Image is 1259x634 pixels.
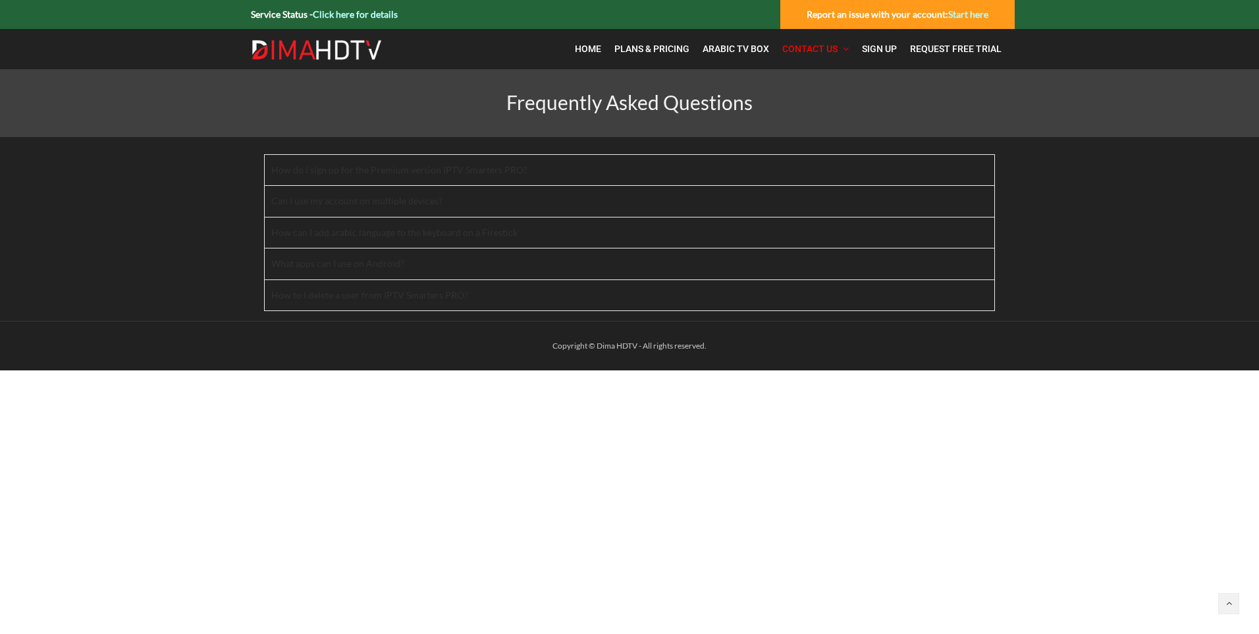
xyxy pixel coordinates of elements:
h4: What apps can I use on Android? [271,258,421,269]
a: Plans & Pricing [608,36,696,63]
a: Back to top [1218,593,1239,614]
a: Click here for details [313,9,398,20]
a: Sign Up [855,36,903,63]
h4: How to I delete a user from IPTV Smarters PRO? [271,289,485,301]
a: Request Free Trial [903,36,1008,63]
span: Arabic TV Box [703,43,769,54]
span: Request Free Trial [910,43,1002,54]
h4: How do I sign up for the Premium version IPTV Smarters PRO? [271,164,544,175]
h4: How can I add arabic language to the keyboard on a Firestick [271,227,534,238]
span: Contact Us [782,43,838,54]
strong: Report an issue with your account: [807,9,988,20]
span: Sign Up [862,43,897,54]
span: Plans & Pricing [614,43,689,54]
a: Arabic TV Box [696,36,776,63]
a: Home [568,36,608,63]
span: Frequently Asked Questions [506,90,753,114]
img: Dima HDTV [251,40,383,61]
a: Contact Us [776,36,855,63]
a: Start here [948,9,988,20]
strong: Service Status - [251,9,398,20]
span: Home [575,43,601,54]
h4: Can I use my account on multiple devices? [271,195,459,206]
div: Copyright © Dima HDTV - All rights reserved. [244,338,1015,354]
